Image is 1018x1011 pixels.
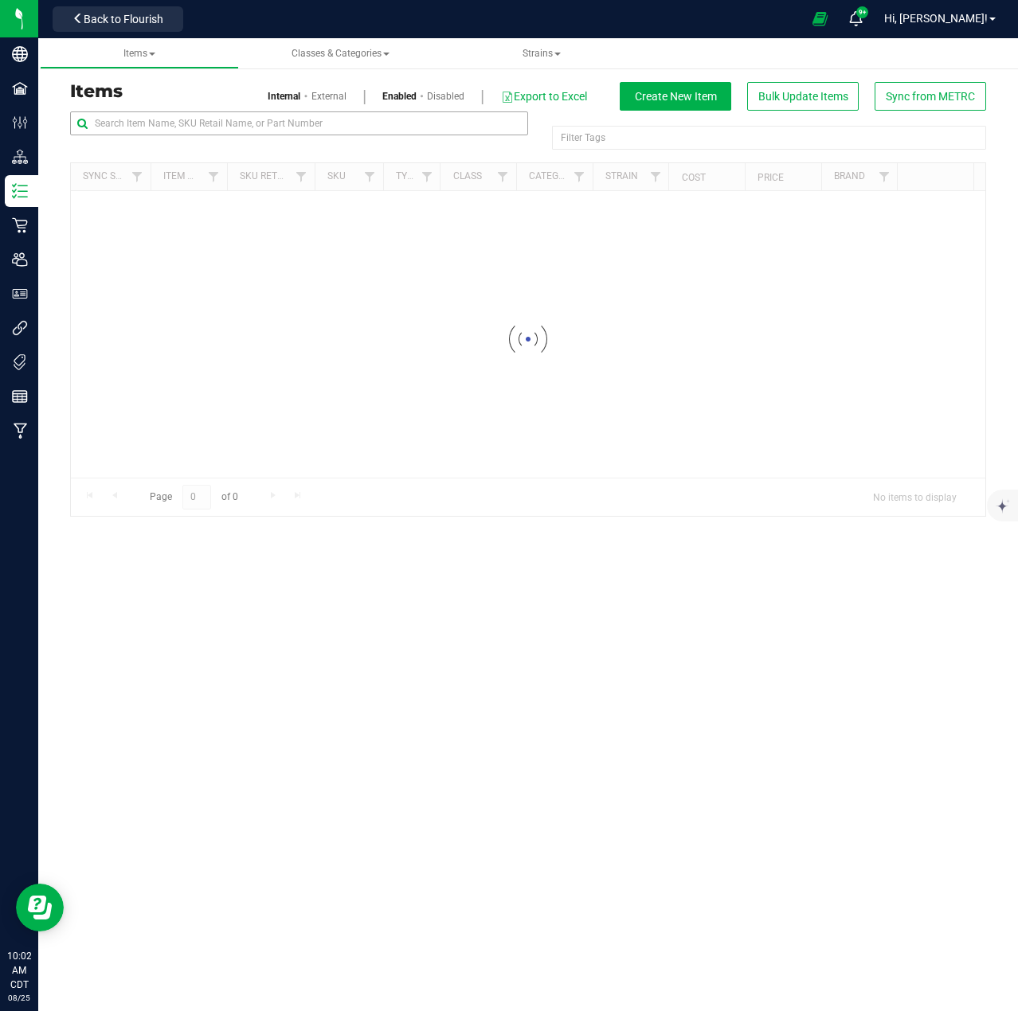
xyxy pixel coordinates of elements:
[12,388,28,404] inline-svg: Reports
[620,82,731,111] button: Create New Item
[53,6,183,32] button: Back to Flourish
[7,992,31,1004] p: 08/25
[12,354,28,370] inline-svg: Tags
[886,90,975,103] span: Sync from METRC
[268,89,300,103] a: Internal
[16,884,64,931] iframe: Resource center
[12,115,28,131] inline-svg: Configuration
[12,252,28,267] inline-svg: Users
[758,90,848,103] span: Bulk Update Items
[859,10,866,16] span: 9+
[12,183,28,199] inline-svg: Inventory
[84,13,163,25] span: Back to Flourish
[12,217,28,233] inline-svg: Retail
[12,149,28,165] inline-svg: Distribution
[12,46,28,62] inline-svg: Company
[12,423,28,439] inline-svg: Manufacturing
[311,89,347,103] a: External
[70,111,528,135] input: Search Item Name, SKU Retail Name, or Part Number
[500,83,588,110] button: Export to Excel
[875,82,986,111] button: Sync from METRC
[7,949,31,992] p: 10:02 AM CDT
[12,80,28,96] inline-svg: Facilities
[70,82,516,101] h3: Items
[884,12,988,25] span: Hi, [PERSON_NAME]!
[382,89,417,103] a: Enabled
[427,89,464,103] a: Disabled
[523,48,561,59] span: Strains
[635,90,717,103] span: Create New Item
[12,320,28,336] inline-svg: Integrations
[12,286,28,302] inline-svg: User Roles
[747,82,859,111] button: Bulk Update Items
[802,3,838,34] span: Open Ecommerce Menu
[292,48,390,59] span: Classes & Categories
[123,48,155,59] span: Items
